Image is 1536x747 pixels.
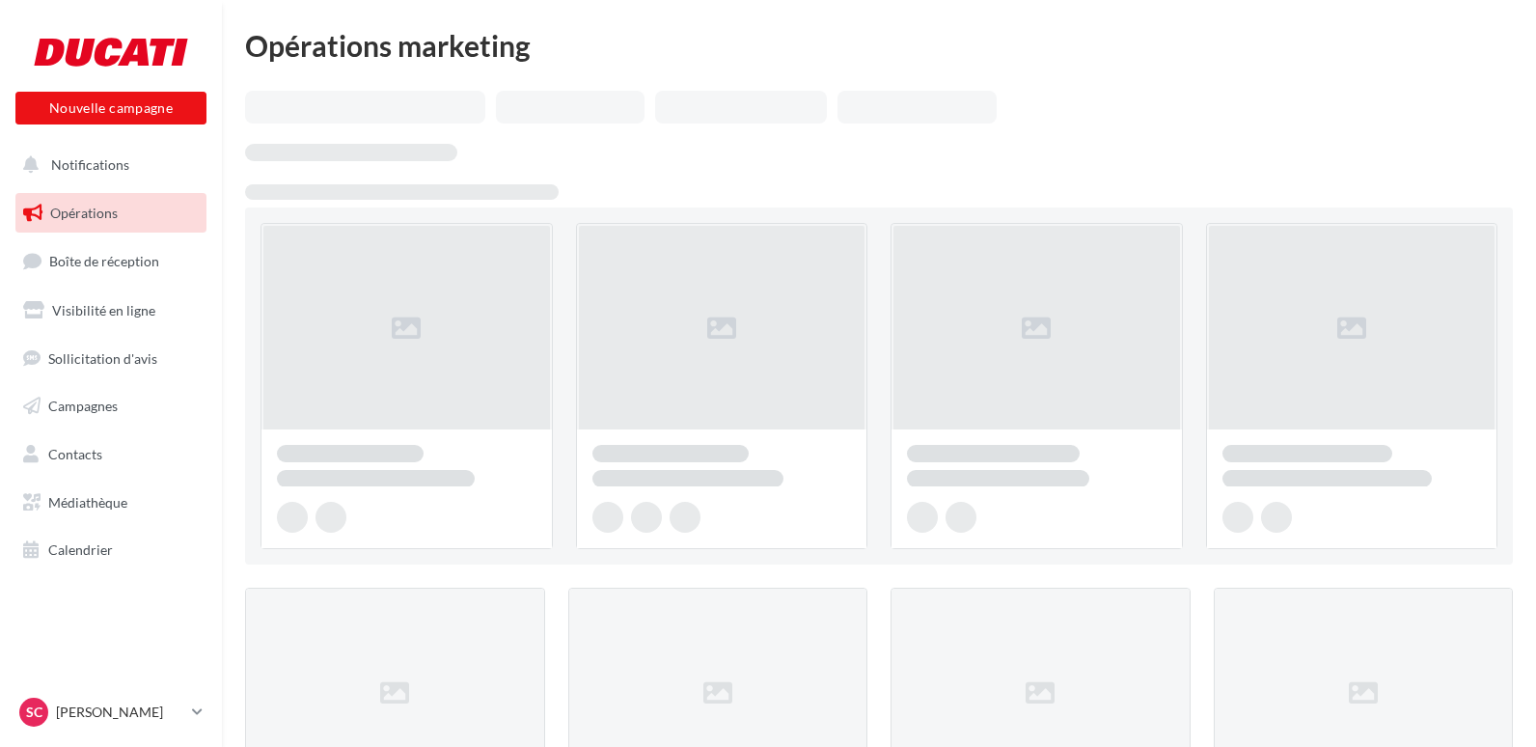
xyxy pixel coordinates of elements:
[12,483,210,523] a: Médiathèque
[50,205,118,221] span: Opérations
[49,253,159,269] span: Boîte de réception
[12,240,210,282] a: Boîte de réception
[52,302,155,318] span: Visibilité en ligne
[12,145,203,185] button: Notifications
[51,156,129,173] span: Notifications
[12,193,210,234] a: Opérations
[12,339,210,379] a: Sollicitation d'avis
[15,694,206,731] a: SC [PERSON_NAME]
[56,703,184,722] p: [PERSON_NAME]
[12,530,210,570] a: Calendrier
[48,494,127,511] span: Médiathèque
[48,541,113,558] span: Calendrier
[12,386,210,427] a: Campagnes
[245,31,1513,60] div: Opérations marketing
[26,703,42,722] span: SC
[15,92,206,124] button: Nouvelle campagne
[12,290,210,331] a: Visibilité en ligne
[12,434,210,475] a: Contacts
[48,349,157,366] span: Sollicitation d'avis
[48,446,102,462] span: Contacts
[48,398,118,414] span: Campagnes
